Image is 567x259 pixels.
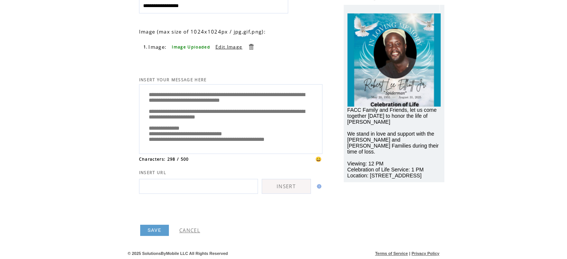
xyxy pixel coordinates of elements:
[148,44,167,50] span: Image:
[139,157,189,162] span: Characters: 298 / 500
[315,184,321,189] img: help.gif
[315,156,322,162] span: 😀
[128,251,228,256] span: © 2025 SolutionsByMobile LLC All Rights Reserved
[347,107,439,179] span: FACC Family and Friends, let us come together [DATE] to honor the life of [PERSON_NAME] We stand ...
[215,44,242,50] a: Edit Image
[139,28,266,35] span: Image (max size of 1024x1024px / jpg,gif,png):
[262,179,311,194] a: INSERT
[140,225,169,236] a: SAVE
[409,251,410,256] span: |
[412,251,440,256] a: Privacy Policy
[172,44,210,50] span: Image Uploaded
[139,170,166,175] span: INSERT URL
[139,77,207,82] span: INSERT YOUR MESSAGE HERE
[144,44,148,50] span: 1.
[248,43,255,50] a: Delete this item
[179,227,200,234] a: CANCEL
[375,251,408,256] a: Terms of Service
